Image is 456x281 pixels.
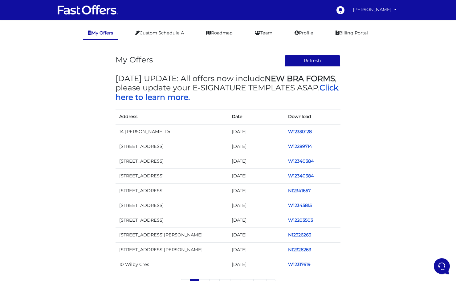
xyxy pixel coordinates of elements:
td: 10 Wilby Cres [116,257,228,272]
td: 14 [PERSON_NAME] Dr [116,124,228,139]
button: Messages [43,197,81,212]
a: Billing Portal [331,27,373,39]
img: dark [10,45,22,57]
p: 7mo ago [99,68,113,73]
span: Aura [26,44,94,50]
a: Custom Schedule A [130,27,189,39]
td: [STREET_ADDRESS] [116,168,228,183]
a: W12203503 [288,217,313,223]
td: [DATE] [228,154,284,168]
td: [STREET_ADDRESS] [116,154,228,168]
td: [DATE] [228,168,284,183]
td: [DATE] [228,198,284,213]
td: [DATE] [228,183,284,198]
th: Date [228,109,284,124]
span: Start a Conversation [44,90,86,95]
td: [DATE] [228,228,284,243]
a: [PERSON_NAME] [350,4,399,16]
p: You: I know I can change it on PDF I just want it to always be like this since I have to change e... [26,52,94,58]
a: W12330128 [288,129,312,134]
a: AuraYou:I know I can change it on PDF I just want it to always be like this since I have to chang... [7,42,116,60]
img: dark [10,69,22,81]
span: Your Conversations [10,34,50,39]
td: [DATE] [228,139,284,154]
th: Download [284,109,341,124]
a: N12326263 [288,232,311,238]
strong: NEW BRA FORMS [265,74,335,83]
td: [DATE] [228,213,284,228]
button: Help [80,197,118,212]
button: Refresh [284,55,341,67]
a: W12289714 [288,144,312,149]
a: Fast Offers SupportYou:I just want that on 1 page, and when I do fast offers to only have it on S... [7,65,116,84]
p: Home [18,206,29,212]
h3: [DATE] UPDATE: All offers now include , please update your E-SIGNATURE TEMPLATES ASAP. [116,74,340,102]
td: [STREET_ADDRESS][PERSON_NAME] [116,228,228,243]
td: [STREET_ADDRESS] [116,183,228,198]
h3: My Offers [116,55,153,64]
a: N12326263 [288,247,311,252]
td: [DATE] [228,243,284,257]
span: Fast Offers Support [26,68,95,74]
input: Search for an Article... [14,124,101,130]
a: See all [100,34,113,39]
p: Messages [53,206,71,212]
button: Home [5,197,43,212]
a: W12345815 [288,203,312,208]
a: Roadmap [201,27,238,39]
a: W12340384 [288,173,314,179]
td: [STREET_ADDRESS] [116,198,228,213]
a: N12341657 [288,188,311,193]
iframe: Customerly Messenger Launcher [433,257,451,275]
p: You: I just want that on 1 page, and when I do fast offers to only have it on Schedule A page 1. ... [26,75,95,81]
a: Click here to learn more. [116,83,338,101]
button: Start a Conversation [10,86,113,99]
td: [STREET_ADDRESS] [116,139,228,154]
p: Help [96,206,104,212]
a: W12317619 [288,262,311,267]
a: Team [250,27,277,39]
p: 4mo ago [98,44,113,50]
td: [STREET_ADDRESS][PERSON_NAME] [116,243,228,257]
a: Open Help Center [77,111,113,116]
h2: Hello [PERSON_NAME] 👋 [5,5,104,25]
a: My Offers [83,27,118,40]
a: Profile [290,27,318,39]
span: Find an Answer [10,111,42,116]
th: Address [116,109,228,124]
td: [STREET_ADDRESS] [116,213,228,228]
a: W12340384 [288,158,314,164]
td: [DATE] [228,124,284,139]
td: [DATE] [228,257,284,272]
